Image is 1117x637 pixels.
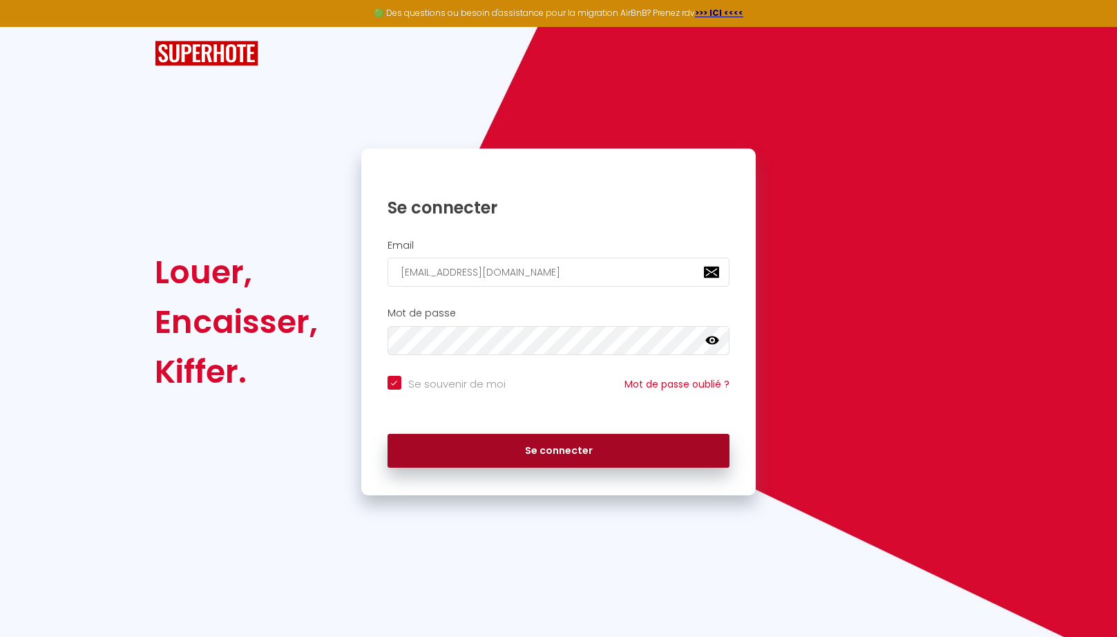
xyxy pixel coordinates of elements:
[388,197,730,218] h1: Se connecter
[155,247,318,297] div: Louer,
[388,434,730,468] button: Se connecter
[624,377,729,391] a: Mot de passe oublié ?
[388,258,730,287] input: Ton Email
[155,297,318,347] div: Encaisser,
[695,7,743,19] a: >>> ICI <<<<
[388,240,730,251] h2: Email
[155,41,258,66] img: SuperHote logo
[388,307,730,319] h2: Mot de passe
[155,347,318,397] div: Kiffer.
